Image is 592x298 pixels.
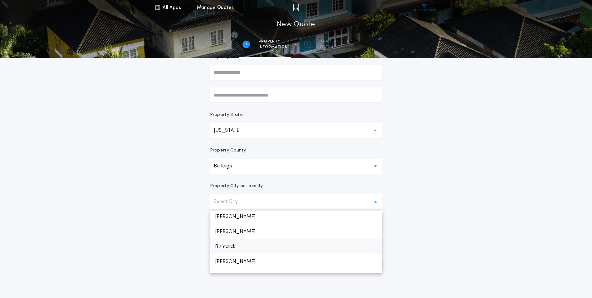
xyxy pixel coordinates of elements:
[210,194,382,209] button: Select City
[210,224,382,239] p: [PERSON_NAME]
[306,42,309,47] h2: 2
[210,211,382,273] ul: Select City
[214,198,248,206] p: Select City
[214,162,242,170] p: Burleigh
[413,4,436,11] img: vs-icon
[210,269,382,284] p: Double Ditch [GEOGRAPHIC_DATA]
[320,45,350,50] span: details
[210,112,243,118] p: Property State
[259,39,288,44] span: Property
[210,147,246,154] p: Property County
[259,45,288,50] span: information
[214,127,251,134] p: [US_STATE]
[293,4,299,11] img: img
[277,20,315,30] h1: New Quote
[320,39,350,44] span: Transaction
[210,159,382,174] button: Burleigh
[210,239,382,254] p: Bismarck
[246,42,247,47] h2: 1
[210,209,382,224] p: [PERSON_NAME]
[210,183,263,189] p: Property City or Locality
[210,254,382,269] p: [PERSON_NAME]
[210,123,382,138] button: [US_STATE]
